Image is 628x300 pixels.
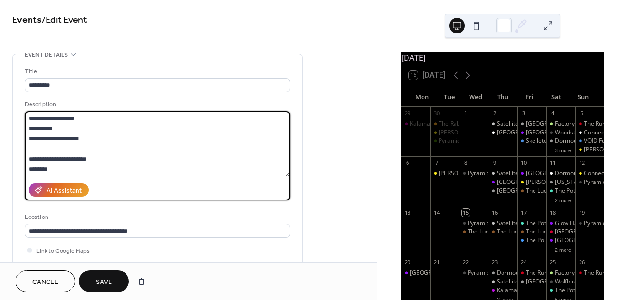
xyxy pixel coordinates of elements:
div: 10 [520,159,527,167]
div: Factory Coffee (Frank St) [546,120,575,128]
div: Pyramid Scheme [459,269,488,277]
div: [PERSON_NAME] Eccentric Cafe [526,178,612,186]
div: The Rabbithole [439,120,479,128]
div: Sun [570,87,597,107]
button: AI Assistant [29,183,89,197]
div: Dormouse Theatre [517,278,546,286]
span: / Edit Event [42,11,87,30]
div: The Lucky Wolf [497,228,537,236]
div: 8 [462,159,469,167]
div: The Lucky Wolf [517,228,546,236]
div: 18 [549,209,556,216]
div: The Potato Sack [555,187,598,195]
div: Wed [462,87,489,107]
div: AI Assistant [47,186,82,196]
div: The Potato Sack [517,219,546,228]
div: 13 [404,209,411,216]
div: Skelletones [517,137,546,145]
div: The RunOff [575,269,604,277]
div: 23 [491,259,498,266]
div: Satellite Records Open Mic [497,120,569,128]
div: Pyramid Scheme [468,169,513,178]
div: 5 [578,110,585,117]
div: Pyramid Scheme [468,219,513,228]
div: Description [25,100,288,110]
div: Glow Hall: Movie Matinee [555,219,624,228]
div: The RunOff [517,269,546,277]
div: 6 [404,159,411,167]
div: Fri [516,87,543,107]
div: Satellite Records Open Mic [497,169,569,178]
div: Title [25,67,288,77]
div: Dormouse Theater [517,120,546,128]
div: The Lucky Wolf [526,228,566,236]
button: 3 more [551,146,575,154]
div: Satellite Records Open Mic [488,219,517,228]
div: Pyramid Scheme [459,219,488,228]
div: Pyramid Scheme [575,219,604,228]
button: 2 more [551,196,575,204]
div: 3 [520,110,527,117]
div: 1 [462,110,469,117]
div: [GEOGRAPHIC_DATA] [526,129,584,137]
div: 21 [433,259,440,266]
div: Kalamazoo Photo Collective Meetup [410,120,507,128]
div: The Potato Sack [526,219,569,228]
div: Woodstock Fest [546,129,575,137]
div: 29 [404,110,411,117]
div: Location [25,212,288,222]
div: Woodstock Fest [555,129,597,137]
div: The RunOff [584,269,614,277]
div: 30 [433,110,440,117]
div: Connecting Chords Fest (Dormouse Theater) [575,129,604,137]
div: [GEOGRAPHIC_DATA] [526,169,584,178]
div: [GEOGRAPHIC_DATA] [497,178,555,186]
div: The Lucky Wolf [488,228,517,236]
div: [PERSON_NAME] Eccentric Cafe [439,169,524,178]
div: The Lucky Wolf [526,187,566,195]
div: Satellite Records Open Mic [488,278,517,286]
div: Bell's Eccentric Cafe [430,129,459,137]
div: 7 [433,159,440,167]
div: Pyramid Scheme [459,169,488,178]
div: VOID Fundraiser (The Polish Hall @ Factory Coffee) [575,137,604,145]
div: 14 [433,209,440,216]
div: Bell's Eccentric Cafe [575,146,604,154]
div: 26 [578,259,585,266]
div: Connecting Chords Fest (Bell's Eccentric Cafe) [575,169,604,178]
div: Satellite Records Open Mic [497,219,569,228]
div: Kalamazoo Poetry Festival @ The Cauldron [497,286,612,295]
div: 17 [520,209,527,216]
div: [DATE] [401,52,604,64]
div: The Polish Hall @ Factory Coffee [526,236,613,245]
div: 9 [491,159,498,167]
div: Factory Coffee [546,269,575,277]
div: Dormouse: Rad Riso Open Print [497,269,581,277]
div: Pyramid Scheme [430,137,459,145]
div: Bell's Eccentric Cafe [517,178,546,186]
div: Dormouse: Rad Riso Open Print [488,269,517,277]
div: Satellite Records Open Mic [488,120,517,128]
div: 19 [578,209,585,216]
div: The Polish Hall @ Factory Coffee [517,236,546,245]
div: The RunOff [584,120,614,128]
button: 2 more [551,245,575,253]
div: Skelletones [526,137,557,145]
div: Glow Hall: Movie Matinee [546,219,575,228]
div: Dormouse: Rad Riso Open Print [546,137,575,145]
span: Link to Google Maps [36,246,90,256]
div: Dormouse Theater [488,187,517,195]
div: Kalamazoo Poetry Festival @ The Cauldron [488,286,517,295]
div: Pyramid Scheme [575,178,604,186]
div: Glow Hall [517,129,546,137]
div: Dormouse Theater [488,129,517,137]
div: 22 [462,259,469,266]
div: [GEOGRAPHIC_DATA] [555,236,613,245]
div: 16 [491,209,498,216]
span: Cancel [32,277,58,287]
div: The Lucky Wolf [468,228,508,236]
div: [GEOGRAPHIC_DATA] [497,187,555,195]
button: Save [79,270,129,292]
div: [GEOGRAPHIC_DATA] [410,269,469,277]
div: 11 [549,159,556,167]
